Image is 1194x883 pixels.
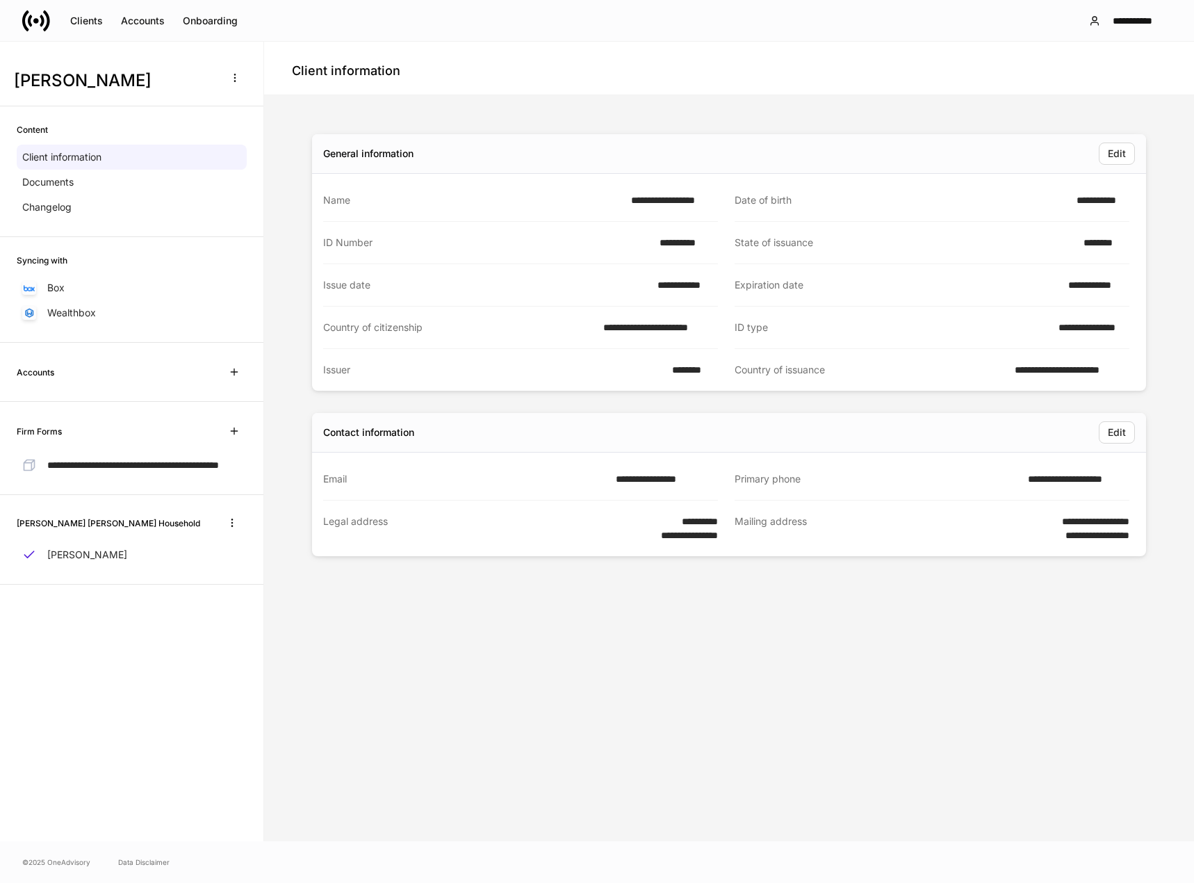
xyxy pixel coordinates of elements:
div: Primary phone [735,472,1020,486]
div: Edit [1108,428,1126,437]
h6: Syncing with [17,254,67,267]
div: Legal address [323,515,625,542]
a: Data Disclaimer [118,857,170,868]
p: Client information [22,150,101,164]
img: oYqM9ojoZLfzCHUefNbBcWHcyDPbQKagtYciMC8pFl3iZXy3dU33Uwy+706y+0q2uJ1ghNQf2OIHrSh50tUd9HaB5oMc62p0G... [24,285,35,291]
div: Mailing address [735,515,1034,542]
div: Country of issuance [735,363,1006,377]
div: ID Number [323,236,651,250]
a: Wealthbox [17,300,247,325]
div: Name [323,193,623,207]
p: Box [47,281,65,295]
a: Client information [17,145,247,170]
button: Onboarding [174,10,247,32]
h6: Content [17,123,48,136]
button: Accounts [112,10,174,32]
button: Edit [1099,143,1135,165]
div: Email [323,472,607,486]
h4: Client information [292,63,400,79]
a: [PERSON_NAME] [17,542,247,567]
span: © 2025 OneAdvisory [22,857,90,868]
div: Clients [70,16,103,26]
div: General information [323,147,414,161]
p: Changelog [22,200,72,214]
p: Documents [22,175,74,189]
a: Changelog [17,195,247,220]
div: Accounts [121,16,165,26]
h6: Firm Forms [17,425,62,438]
div: Issue date [323,278,649,292]
h6: [PERSON_NAME] [PERSON_NAME] Household [17,517,200,530]
div: State of issuance [735,236,1075,250]
div: Contact information [323,426,414,439]
button: Clients [61,10,112,32]
div: ID type [735,321,1050,334]
div: Onboarding [183,16,238,26]
button: Edit [1099,421,1135,444]
div: Country of citizenship [323,321,595,334]
a: Documents [17,170,247,195]
div: Date of birth [735,193,1068,207]
p: Wealthbox [47,306,96,320]
div: Issuer [323,363,664,377]
p: [PERSON_NAME] [47,548,127,562]
div: Expiration date [735,278,1060,292]
div: Edit [1108,149,1126,159]
a: Box [17,275,247,300]
h6: Accounts [17,366,54,379]
h3: [PERSON_NAME] [14,70,215,92]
